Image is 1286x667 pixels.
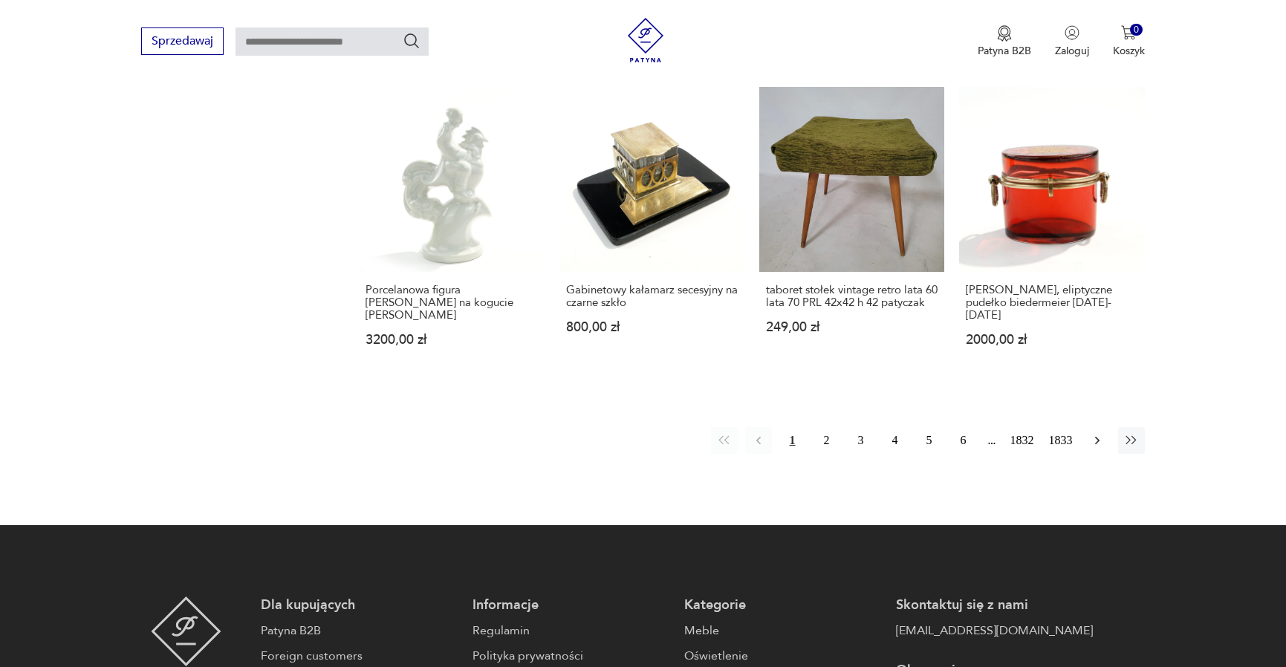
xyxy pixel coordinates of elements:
[814,427,840,454] button: 2
[1113,25,1145,58] button: 0Koszyk
[472,596,669,614] p: Informacje
[366,333,537,346] p: 3200,00 zł
[916,427,943,454] button: 5
[403,32,420,50] button: Szukaj
[472,622,669,640] a: Regulamin
[1055,44,1089,58] p: Zaloguj
[684,622,881,640] a: Meble
[1045,427,1076,454] button: 1833
[896,596,1093,614] p: Skontaktuj się z nami
[766,284,938,309] h3: taboret stołek vintage retro lata 60 lata 70 PRL 42x42 h 42 patyczak
[896,622,1093,640] a: [EMAIL_ADDRESS][DOMAIN_NAME]
[261,647,458,665] a: Foreign customers
[359,87,544,375] a: Porcelanowa figura Twardowski na kogucie ĆmielówPorcelanowa figura [PERSON_NAME] na kogucie [PERS...
[997,25,1012,42] img: Ikona medalu
[472,647,669,665] a: Polityka prywatności
[684,596,881,614] p: Kategorie
[759,87,944,375] a: taboret stołek vintage retro lata 60 lata 70 PRL 42x42 h 42 patyczaktaboret stołek vintage retro ...
[966,333,1137,346] p: 2000,00 zł
[1113,44,1145,58] p: Koszyk
[623,18,668,62] img: Patyna - sklep z meblami i dekoracjami vintage
[950,427,977,454] button: 6
[566,284,738,309] h3: Gabinetowy kałamarz secesyjny na czarne szkło
[141,37,224,48] a: Sprzedawaj
[1007,427,1038,454] button: 1832
[559,87,744,375] a: Gabinetowy kałamarz secesyjny na czarne szkłoGabinetowy kałamarz secesyjny na czarne szkło800,00 zł
[882,427,909,454] button: 4
[978,25,1031,58] a: Ikona medaluPatyna B2B
[978,25,1031,58] button: Patyna B2B
[978,44,1031,58] p: Patyna B2B
[151,596,221,666] img: Patyna - sklep z meblami i dekoracjami vintage
[1121,25,1136,40] img: Ikona koszyka
[1055,25,1089,58] button: Zaloguj
[1130,24,1143,36] div: 0
[848,427,874,454] button: 3
[366,284,537,322] h3: Porcelanowa figura [PERSON_NAME] na kogucie [PERSON_NAME]
[684,647,881,665] a: Oświetlenie
[1065,25,1079,40] img: Ikonka użytkownika
[766,321,938,333] p: 249,00 zł
[959,87,1144,375] a: Rubinowe, eliptyczne pudełko biedermeier 1840-1880[PERSON_NAME], eliptyczne pudełko biedermeier [...
[566,321,738,333] p: 800,00 zł
[261,596,458,614] p: Dla kupujących
[261,622,458,640] a: Patyna B2B
[966,284,1137,322] h3: [PERSON_NAME], eliptyczne pudełko biedermeier [DATE]-[DATE]
[141,27,224,55] button: Sprzedawaj
[779,427,806,454] button: 1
